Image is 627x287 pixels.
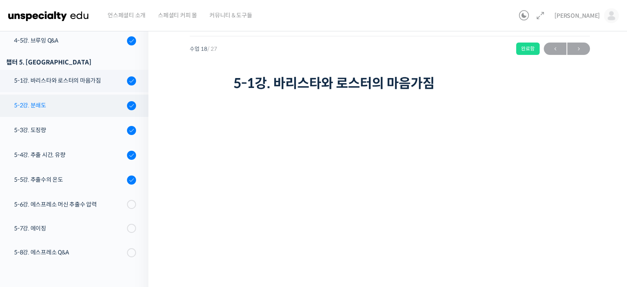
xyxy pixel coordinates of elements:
a: 설정 [106,218,158,239]
span: 설정 [127,231,137,237]
span: 대화 [75,231,85,238]
a: 홈 [2,218,54,239]
span: 홈 [26,231,31,237]
a: 대화 [54,218,106,239]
